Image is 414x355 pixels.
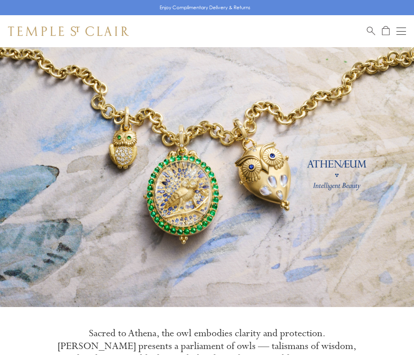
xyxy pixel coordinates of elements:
img: Temple St. Clair [8,26,129,36]
a: Search [367,26,375,36]
button: Open navigation [396,26,406,36]
a: Open Shopping Bag [382,26,390,36]
p: Enjoy Complimentary Delivery & Returns [160,4,250,12]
